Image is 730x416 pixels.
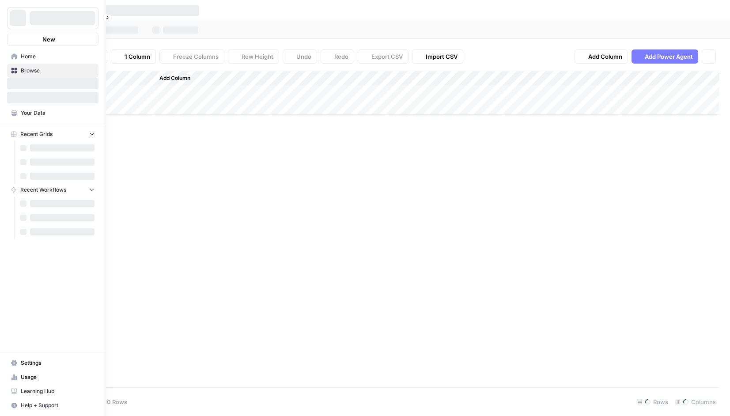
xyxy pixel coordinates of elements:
[634,395,672,409] div: Rows
[7,356,98,370] a: Settings
[21,373,95,381] span: Usage
[125,52,150,61] span: 1 Column
[7,370,98,384] a: Usage
[21,53,95,61] span: Home
[588,52,622,61] span: Add Column
[173,52,219,61] span: Freeze Columns
[672,395,719,409] div: Columns
[7,128,98,141] button: Recent Grids
[632,49,698,64] button: Add Power Agent
[7,398,98,412] button: Help + Support
[7,384,98,398] a: Learning Hub
[321,49,354,64] button: Redo
[111,49,156,64] button: 1 Column
[575,49,628,64] button: Add Column
[296,52,311,61] span: Undo
[283,49,317,64] button: Undo
[228,49,279,64] button: Row Height
[7,49,98,64] a: Home
[21,67,95,75] span: Browse
[42,35,55,44] span: New
[645,52,693,61] span: Add Power Agent
[412,49,463,64] button: Import CSV
[358,49,408,64] button: Export CSV
[21,359,95,367] span: Settings
[148,72,194,84] button: Add Column
[7,33,98,46] button: New
[242,52,273,61] span: Row Height
[334,52,348,61] span: Redo
[7,106,98,120] a: Your Data
[92,397,127,406] span: Add 10 Rows
[159,74,190,82] span: Add Column
[20,130,53,138] span: Recent Grids
[21,387,95,395] span: Learning Hub
[426,52,458,61] span: Import CSV
[7,64,98,78] a: Browse
[21,401,95,409] span: Help + Support
[371,52,403,61] span: Export CSV
[159,49,224,64] button: Freeze Columns
[21,109,95,117] span: Your Data
[20,186,66,194] span: Recent Workflows
[7,183,98,197] button: Recent Workflows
